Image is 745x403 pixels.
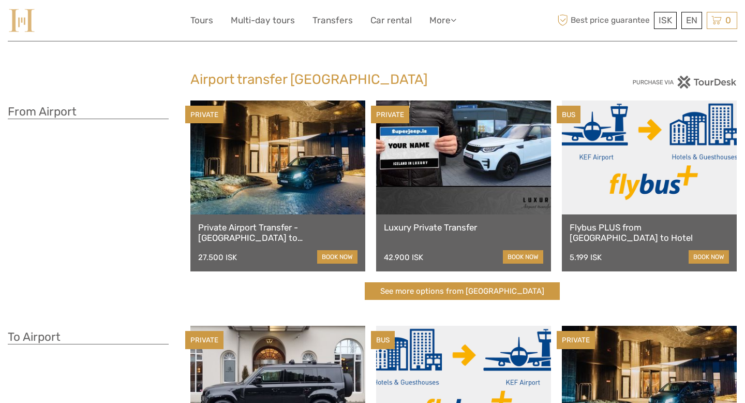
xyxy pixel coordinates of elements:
a: book now [317,250,357,264]
div: 42.900 ISK [384,253,423,262]
div: 5.199 ISK [570,253,602,262]
h2: Airport transfer [GEOGRAPHIC_DATA] [190,71,555,88]
a: Transfers [312,13,353,28]
img: 975-fd72f77c-0a60-4403-8c23-69ec0ff557a4_logo_small.jpg [8,8,36,33]
a: Tours [190,13,213,28]
a: Flybus PLUS from [GEOGRAPHIC_DATA] to Hotel [570,222,729,243]
div: EN [681,12,702,29]
div: 27.500 ISK [198,253,237,262]
span: Best price guarantee [555,12,652,29]
div: PRIVATE [185,331,224,349]
a: book now [503,250,543,264]
a: More [429,13,456,28]
img: PurchaseViaTourDesk.png [632,76,737,89]
h3: To Airport [8,330,169,344]
a: Car rental [370,13,412,28]
span: ISK [659,15,672,25]
div: PRIVATE [557,331,595,349]
div: BUS [371,331,395,349]
div: PRIVATE [371,106,409,124]
a: Private Airport Transfer - [GEOGRAPHIC_DATA] to [GEOGRAPHIC_DATA] [198,222,357,243]
div: BUS [557,106,580,124]
a: Multi-day tours [231,13,295,28]
span: 0 [724,15,733,25]
a: See more options from [GEOGRAPHIC_DATA] [365,282,560,300]
div: PRIVATE [185,106,224,124]
h3: From Airport [8,105,169,119]
a: Luxury Private Transfer [384,222,543,233]
a: book now [689,250,729,264]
